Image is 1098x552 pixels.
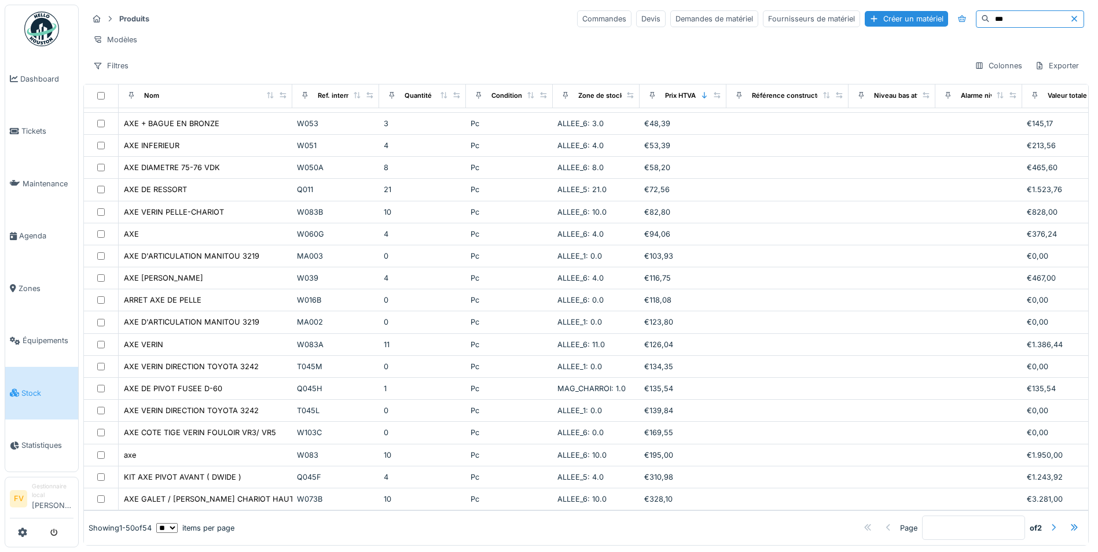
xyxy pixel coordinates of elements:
div: W083A [297,339,374,350]
div: 10 [384,450,461,461]
div: €134,35 [644,361,722,372]
div: Q011 [297,184,374,195]
div: 4 [384,229,461,240]
div: Q045H [297,383,374,394]
div: AXE VERIN DIRECTION TOYOTA 3242 [124,361,259,372]
div: €103,93 [644,251,722,262]
img: Badge_color-CXgf-gQk.svg [24,12,59,46]
div: Commandes [577,10,631,27]
div: AXE INFERIEUR [124,140,179,151]
div: €123,80 [644,317,722,327]
a: Équipements [5,315,78,367]
div: 8 [384,162,461,173]
div: €116,75 [644,273,722,284]
span: Tickets [21,126,74,137]
span: Dashboard [20,73,74,84]
div: 0 [384,317,461,327]
span: ALLEE_6: 0.0 [557,428,604,437]
div: €169,55 [644,427,722,438]
div: 21 [384,184,461,195]
div: 10 [384,207,461,218]
div: €310,98 [644,472,722,483]
div: Pc [471,229,548,240]
strong: Produits [115,13,154,24]
span: ALLEE_1: 0.0 [557,406,602,415]
div: 0 [384,427,461,438]
div: Pc [471,251,548,262]
span: ALLEE_1: 0.0 [557,318,602,326]
div: Showing 1 - 50 of 54 [89,522,152,533]
span: ALLEE_6: 10.0 [557,451,607,459]
div: AXE DE PIVOT FUSEE D-60 [124,383,222,394]
div: AXE VERIN PELLE-CHARIOT [124,207,224,218]
div: AXE [PERSON_NAME] [124,273,203,284]
span: ALLEE_5: 21.0 [557,185,607,194]
div: AXE D'ARTICULATION MANITOU 3219 [124,251,259,262]
span: Statistiques [21,440,74,451]
div: Pc [471,472,548,483]
div: Pc [471,207,548,218]
div: W016B [297,295,374,306]
span: Maintenance [23,178,74,189]
div: AXE DIAMETRE 75-76 VDK [124,162,220,173]
div: Page [900,522,917,533]
div: €72,56 [644,184,722,195]
div: Référence constructeur [752,91,828,101]
div: €53,39 [644,140,722,151]
div: €135,54 [644,383,722,394]
div: W053 [297,118,374,129]
div: Gestionnaire local [32,482,74,500]
div: Pc [471,494,548,505]
div: Pc [471,405,548,416]
div: AXE GALET / [PERSON_NAME] CHARIOT HAUT [124,494,294,505]
div: Devis [636,10,666,27]
div: Pc [471,184,548,195]
div: AXE VERIN DIRECTION TOYOTA 3242 [124,405,259,416]
span: ALLEE_6: 4.0 [557,141,604,150]
div: 4 [384,140,461,151]
span: Équipements [23,335,74,346]
a: Agenda [5,210,78,263]
div: W050A [297,162,374,173]
div: W051 [297,140,374,151]
div: Niveau bas atteint ? [874,91,937,101]
div: AXE D'ARTICULATION MANITOU 3219 [124,317,259,327]
div: Nom [144,91,159,101]
div: MA002 [297,317,374,327]
a: FV Gestionnaire local[PERSON_NAME] [10,482,74,518]
div: Pc [471,450,548,461]
div: MA003 [297,251,374,262]
div: Exporter [1030,57,1084,74]
span: ALLEE_6: 10.0 [557,495,607,503]
div: Pc [471,427,548,438]
li: [PERSON_NAME] [32,482,74,516]
div: 4 [384,472,461,483]
div: €94,06 [644,229,722,240]
a: Stock [5,367,78,419]
div: Pc [471,317,548,327]
li: FV [10,490,27,507]
div: W060G [297,229,374,240]
div: ARRET AXE DE PELLE [124,295,201,306]
div: Zone de stockage [578,91,635,101]
div: Pc [471,273,548,284]
div: W039 [297,273,374,284]
div: 10 [384,494,461,505]
div: €58,20 [644,162,722,173]
div: Filtres [88,57,134,74]
div: AXE DE RESSORT [124,184,187,195]
span: ALLEE_6: 4.0 [557,274,604,282]
a: Tickets [5,105,78,158]
div: Conditionnement [491,91,546,101]
div: Pc [471,140,548,151]
div: Modèles [88,31,142,48]
div: €328,10 [644,494,722,505]
span: Agenda [19,230,74,241]
div: W083B [297,207,374,218]
div: €48,39 [644,118,722,129]
div: T045L [297,405,374,416]
span: ALLEE_6: 0.0 [557,296,604,304]
div: AXE COTE TIGE VERIN FOULOIR VR3/ VR5 [124,427,276,438]
div: AXE [124,229,139,240]
span: ALLEE_6: 3.0 [557,119,604,128]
